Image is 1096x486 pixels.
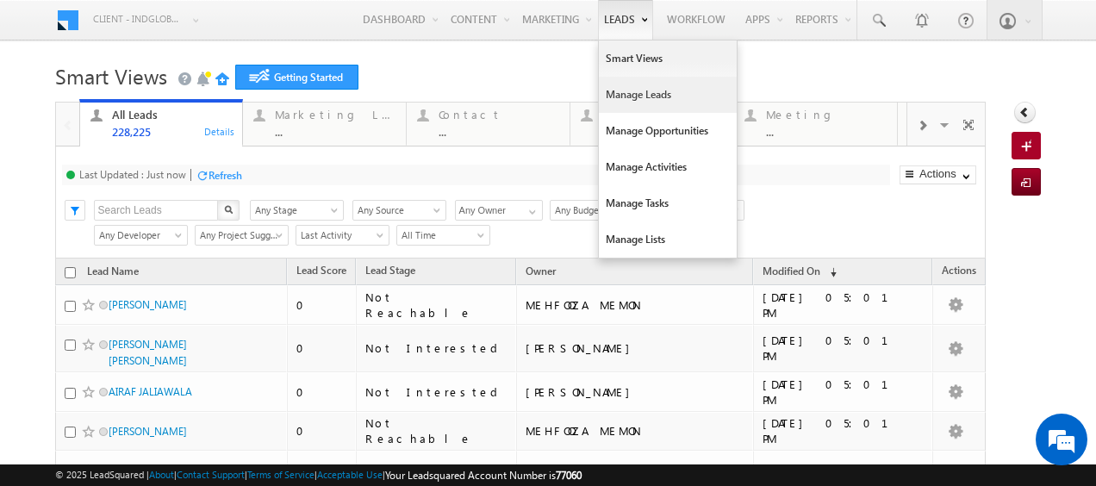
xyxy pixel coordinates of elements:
[455,200,543,221] input: Type to Search
[242,103,407,146] a: Marketing Leads...
[93,10,184,28] span: Client - indglobal1 (77060)
[78,262,147,284] a: Lead Name
[203,123,236,139] div: Details
[455,199,541,221] div: Owner Filter
[296,225,389,246] a: Last Activity
[933,261,985,283] span: Actions
[296,297,348,313] div: 0
[109,385,192,398] a: AIRAF JALIAWALA
[733,103,898,146] a: Meeting...
[526,423,746,439] div: MEHFOOZA MEMON
[296,264,346,277] span: Lead Score
[599,185,737,221] a: Manage Tasks
[550,200,644,221] a: Any Budget
[365,340,508,356] div: Not Interested
[365,264,415,277] span: Lead Stage
[550,199,642,221] div: Budget Filter
[112,125,233,138] div: 228,225
[317,469,383,480] a: Acceptable Use
[275,125,395,138] div: ...
[94,224,186,246] div: Developer Filter
[763,290,925,321] div: [DATE] 05:01 PM
[599,113,737,149] a: Manage Opportunities
[520,201,541,218] a: Show All Items
[357,261,424,283] a: Lead Stage
[365,290,508,321] div: Not Reachable
[195,224,287,246] div: Project Suggested Filter
[763,377,925,408] div: [DATE] 05:01 PM
[65,267,76,278] input: Check all records
[196,227,283,243] span: Any Project Suggested
[526,384,746,400] div: [PERSON_NAME]
[599,221,737,258] a: Manage Lists
[109,338,187,367] a: [PERSON_NAME] [PERSON_NAME]
[109,298,187,311] a: [PERSON_NAME]
[352,199,446,221] div: Lead Source Filter
[570,103,734,146] a: Prospect...
[385,469,582,482] span: Your Leadsquared Account Number is
[288,261,355,283] a: Lead Score
[766,108,887,121] div: Meeting
[109,425,187,438] a: [PERSON_NAME]
[763,415,925,446] div: [DATE] 05:01 PM
[599,149,737,185] a: Manage Activities
[439,108,559,121] div: Contact
[251,202,338,218] span: Any Stage
[195,225,289,246] a: Any Project Suggested
[296,384,348,400] div: 0
[763,333,925,364] div: [DATE] 05:01 PM
[209,169,242,182] div: Refresh
[526,297,746,313] div: MEHFOOZA MEMON
[651,199,743,221] div: Customer Type Filter
[823,265,837,279] span: (sorted descending)
[112,108,233,121] div: All Leads
[95,227,182,243] span: Any Developer
[353,202,440,218] span: Any Source
[396,225,490,246] a: All Time
[250,200,344,221] a: Any Stage
[365,384,508,400] div: Not Interested
[365,415,508,446] div: Not Reachable
[526,340,746,356] div: [PERSON_NAME]
[55,467,582,483] span: © 2025 LeadSquared | | | | |
[397,227,484,243] span: All Time
[296,340,348,356] div: 0
[94,200,219,221] input: Search Leads
[406,103,570,146] a: Contact...
[754,261,845,283] a: Modified On (sorted descending)
[526,265,556,277] span: Owner
[551,202,638,218] span: Any Budget
[55,62,167,90] span: Smart Views
[250,199,344,221] div: Lead Stage Filter
[79,168,186,181] div: Last Updated : Just now
[235,65,358,90] a: Getting Started
[247,469,314,480] a: Terms of Service
[439,125,559,138] div: ...
[599,40,737,77] a: Smart Views
[556,469,582,482] span: 77060
[296,227,383,243] span: Last Activity
[224,205,233,214] img: Search
[79,99,244,147] a: All Leads228,225Details
[177,469,245,480] a: Contact Support
[94,225,188,246] a: Any Developer
[900,165,976,184] button: Actions
[763,265,820,277] span: Modified On
[352,200,446,221] a: Any Source
[296,423,348,439] div: 0
[149,469,174,480] a: About
[599,77,737,113] a: Manage Leads
[766,125,887,138] div: ...
[275,108,395,121] div: Marketing Leads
